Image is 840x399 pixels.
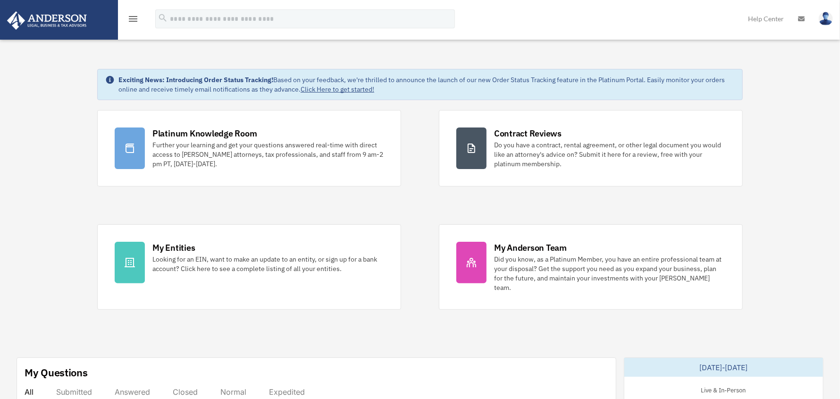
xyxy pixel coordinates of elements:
[152,242,195,254] div: My Entities
[301,85,374,93] a: Click Here to get started!
[269,387,305,397] div: Expedited
[158,13,168,23] i: search
[494,140,725,169] div: Do you have a contract, rental agreement, or other legal document you would like an attorney's ad...
[494,255,725,292] div: Did you know, as a Platinum Member, you have an entire professional team at your disposal? Get th...
[220,387,246,397] div: Normal
[118,75,735,94] div: Based on your feedback, we're thrilled to announce the launch of our new Order Status Tracking fe...
[152,127,257,139] div: Platinum Knowledge Room
[173,387,198,397] div: Closed
[494,127,562,139] div: Contract Reviews
[694,384,754,394] div: Live & In-Person
[624,358,823,377] div: [DATE]-[DATE]
[115,387,150,397] div: Answered
[127,13,139,25] i: menu
[4,11,90,30] img: Anderson Advisors Platinum Portal
[127,17,139,25] a: menu
[494,242,567,254] div: My Anderson Team
[439,110,743,187] a: Contract Reviews Do you have a contract, rental agreement, or other legal document you would like...
[25,365,88,380] div: My Questions
[25,387,34,397] div: All
[152,140,384,169] div: Further your learning and get your questions answered real-time with direct access to [PERSON_NAM...
[439,224,743,310] a: My Anderson Team Did you know, as a Platinum Member, you have an entire professional team at your...
[56,387,92,397] div: Submitted
[152,255,384,273] div: Looking for an EIN, want to make an update to an entity, or sign up for a bank account? Click her...
[97,110,401,187] a: Platinum Knowledge Room Further your learning and get your questions answered real-time with dire...
[819,12,833,25] img: User Pic
[97,224,401,310] a: My Entities Looking for an EIN, want to make an update to an entity, or sign up for a bank accoun...
[118,76,273,84] strong: Exciting News: Introducing Order Status Tracking!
